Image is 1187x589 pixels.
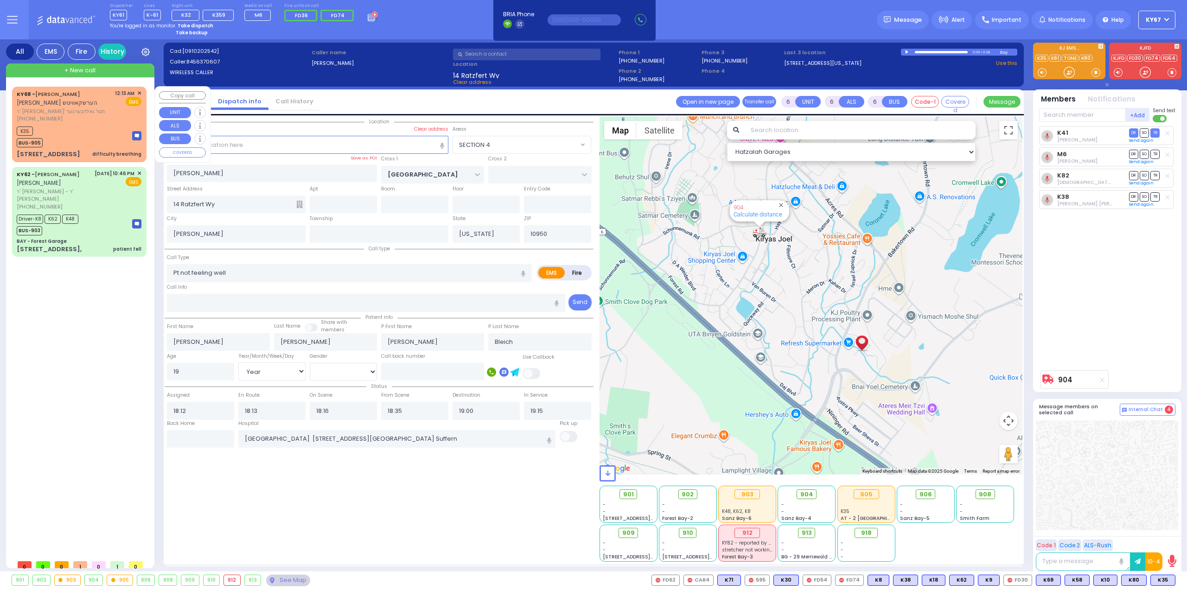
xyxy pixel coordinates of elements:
[159,120,191,131] button: ALS
[159,91,206,100] button: Copy call
[619,57,664,64] label: [PHONE_NUMBER]
[960,501,963,508] span: -
[1036,575,1061,586] div: BLS
[839,578,844,583] img: red-radio-icon.svg
[1111,16,1124,24] span: Help
[949,575,974,586] div: BLS
[1083,539,1113,551] button: ALS-Rush
[1121,575,1147,586] div: BLS
[784,49,901,57] label: Last 3 location
[176,29,208,36] strong: Take backup
[459,140,490,150] span: SECTION 4
[238,430,556,448] input: Search hospital
[296,201,303,208] span: Other building occupants
[488,323,519,330] label: P Last Name
[453,392,480,399] label: Destination
[1035,55,1048,62] a: K35
[662,508,665,515] span: -
[167,420,195,427] label: Back Home
[204,575,220,585] div: 910
[960,515,989,522] span: Smith Farm
[453,136,591,153] span: SECTION 4
[73,561,87,568] span: 1
[1129,159,1154,165] a: Send again
[1144,55,1160,62] a: FD74
[602,462,632,475] img: Google
[37,44,64,60] div: EMS
[688,578,692,583] img: red-radio-icon.svg
[110,561,124,568] span: 1
[900,515,930,522] span: Sanz Bay-5
[453,78,491,86] span: Clear address
[1062,55,1079,62] a: TONE
[268,97,320,106] a: Call History
[167,284,187,291] label: Call Info
[1129,138,1154,143] a: Send again
[62,215,78,224] span: K48
[1161,55,1177,62] a: FD54
[68,44,96,60] div: Fire
[884,16,891,23] img: message.svg
[1150,128,1160,137] span: TR
[381,185,395,193] label: Room
[159,575,177,585] div: 908
[1057,158,1098,165] span: Shloma Zwibel
[1041,94,1076,105] button: Members
[717,575,741,586] div: K71
[137,575,155,585] div: 906
[17,215,43,224] span: Driver-K8
[321,326,345,333] span: members
[722,515,752,522] span: Sanz Bay-6
[568,294,592,310] button: Send
[781,501,784,508] span: -
[1140,150,1149,158] span: SO
[983,47,991,57] div: 0:38
[1153,114,1168,123] label: Turn off text
[523,354,555,361] label: Use Callback
[6,44,34,60] div: All
[841,553,892,560] div: -
[854,489,879,500] div: 905
[1033,46,1105,52] label: KJ EMS...
[1057,151,1067,158] a: M6
[453,185,464,193] label: Floor
[1039,108,1126,122] input: Search member
[1057,136,1098,143] span: Hershey Szabovitz
[167,392,190,399] label: Assigned
[1122,408,1127,412] img: comment-alt.png
[742,96,776,108] button: Transfer call
[17,127,33,136] span: K35
[1127,55,1143,62] a: FD30
[110,10,127,20] span: KY61
[167,323,193,330] label: First Name
[144,10,161,20] span: K-61
[266,575,310,586] div: See map
[861,528,872,538] span: 918
[366,383,392,390] span: Status
[745,121,976,139] input: Search location
[999,412,1018,430] button: Map camera controls
[781,508,784,515] span: -
[182,47,219,55] span: [0910202542]
[95,170,134,177] span: [DATE] 10:46 PM
[381,353,425,360] label: Call back number
[919,490,932,499] span: 906
[745,575,770,586] div: 595
[1058,376,1072,383] a: 904
[132,219,141,228] img: message-box.svg
[178,22,213,29] strong: Take dispatch
[107,575,133,585] div: 905
[978,575,1000,586] div: BLS
[137,89,141,97] span: ✕
[999,121,1018,139] button: Toggle fullscreen view
[1138,11,1175,29] button: KY67
[1129,192,1138,201] span: DR
[17,115,63,122] span: [PHONE_NUMBER]
[734,211,782,218] a: Calculate distance
[1065,575,1090,586] div: BLS
[453,126,466,133] label: Areas
[619,76,664,82] label: [PHONE_NUMBER]
[893,575,918,586] div: BLS
[167,254,189,261] label: Call Type
[17,226,42,235] span: BUS-903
